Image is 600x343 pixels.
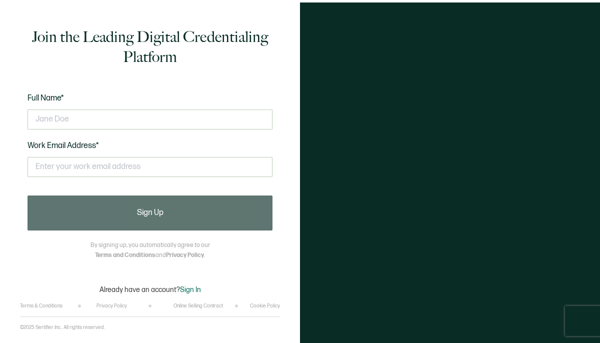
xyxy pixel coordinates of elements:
[27,93,64,103] span: Full Name*
[96,303,127,309] a: Privacy Policy
[99,285,201,294] p: Already have an account?
[137,209,163,217] span: Sign Up
[20,324,105,330] p: ©2025 Sertifier Inc.. All rights reserved.
[27,27,272,67] h1: Join the Leading Digital Credentialing Platform
[90,240,210,260] p: By signing up, you automatically agree to our and .
[250,303,280,309] a: Cookie Policy
[173,303,223,309] a: Online Selling Contract
[27,109,272,129] input: Jane Doe
[27,195,272,230] button: Sign Up
[27,157,272,177] input: Enter your work email address
[20,303,62,309] a: Terms & Conditions
[166,251,204,259] a: Privacy Policy
[180,285,201,294] span: Sign In
[95,251,155,259] a: Terms and Conditions
[27,141,99,150] span: Work Email Address*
